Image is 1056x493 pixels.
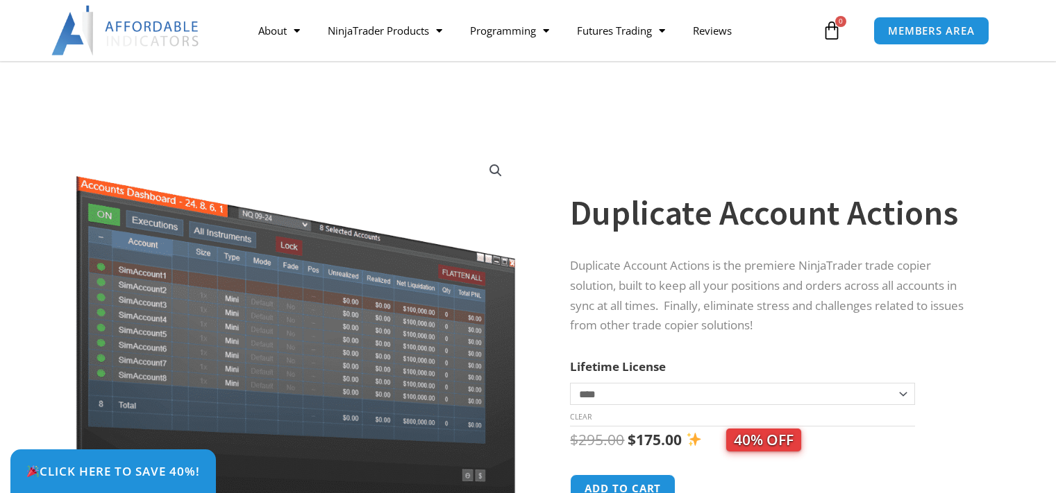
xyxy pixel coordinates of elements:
[563,15,679,46] a: Futures Trading
[628,430,636,449] span: $
[244,15,819,46] nav: Menu
[51,6,201,55] img: LogoAI | Affordable Indicators – NinjaTrader
[888,26,975,36] span: MEMBERS AREA
[570,256,975,336] p: Duplicate Account Actions is the premiere NinjaTrader trade copier solution, built to keep all yo...
[835,16,846,27] span: 0
[679,15,746,46] a: Reviews
[570,430,578,449] span: $
[570,412,592,422] a: Clear options
[27,465,39,477] img: 🎉
[314,15,456,46] a: NinjaTrader Products
[570,189,975,237] h1: Duplicate Account Actions
[687,432,701,447] img: ✨
[456,15,563,46] a: Programming
[26,465,200,477] span: Click Here to save 40%!
[570,430,624,449] bdi: 295.00
[726,429,801,451] span: 40% OFF
[570,358,666,374] label: Lifetime License
[483,158,508,183] a: View full-screen image gallery
[873,17,989,45] a: MEMBERS AREA
[10,449,216,493] a: 🎉Click Here to save 40%!
[801,10,862,51] a: 0
[244,15,314,46] a: About
[628,430,682,449] bdi: 175.00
